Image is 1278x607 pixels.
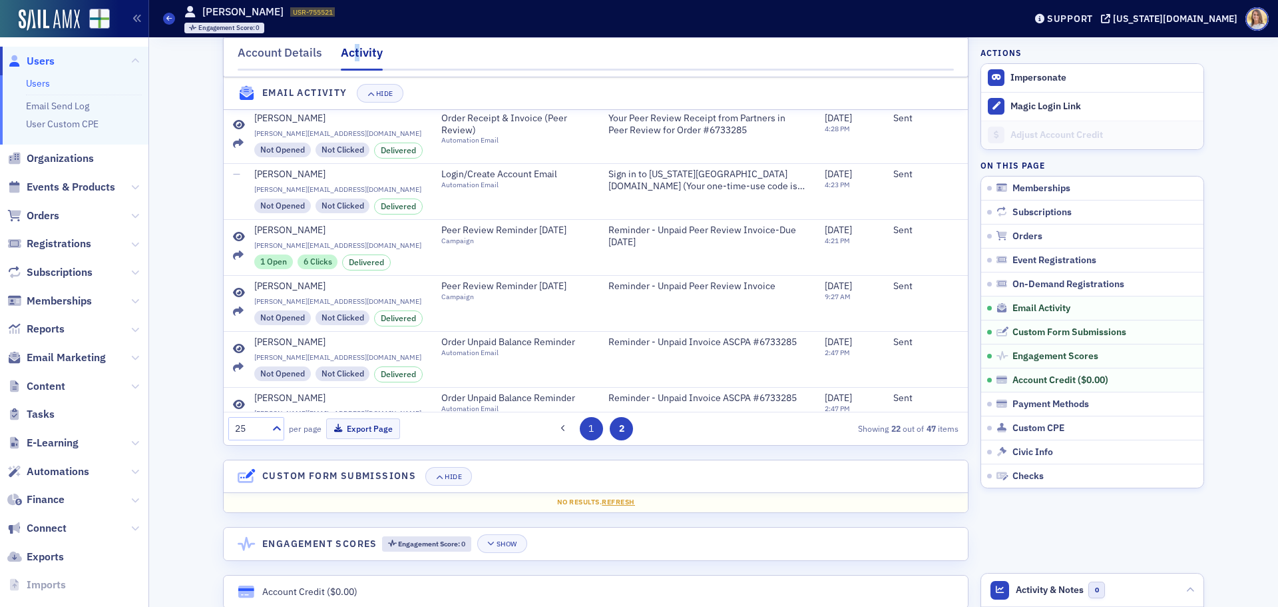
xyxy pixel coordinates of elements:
span: Content [27,379,65,394]
span: [DATE] [825,112,852,124]
time: 4:21 PM [825,236,850,245]
div: Hide [376,90,393,97]
a: Registrations [7,237,91,251]
div: Show [497,540,517,548]
span: Order Receipt & Invoice (Peer Review) [441,113,578,136]
button: 2 [610,417,633,440]
span: USR-755521 [293,7,333,17]
div: Activity [341,44,383,71]
span: Registrations [27,237,91,251]
a: Adjust Account Credit [981,121,1203,149]
span: Imports [27,578,66,592]
a: [PERSON_NAME] [254,392,423,404]
span: [DATE] [825,280,852,292]
span: Payment Methods [1012,398,1089,410]
time: 4:23 PM [825,180,850,189]
a: Events & Products [7,180,115,195]
span: Reminder - Unpaid Invoice ASCPA #6733285 [608,392,797,404]
span: [DATE] [825,224,852,236]
span: Checks [1012,470,1044,482]
div: Adjust Account Credit [1010,129,1197,141]
div: Automation Email [441,181,562,189]
div: Delivered [374,366,423,382]
div: [PERSON_NAME] [254,169,325,181]
div: Not Clicked [316,366,370,381]
span: Activity & Notes [1016,583,1084,597]
a: Peer Review Reminder [DATE]Campaign [441,225,578,245]
div: Not Clicked [316,143,370,157]
span: Finance [27,492,65,507]
a: E-Learning [7,436,79,450]
div: Hide [445,473,462,480]
span: Organizations [27,151,94,166]
span: Engagement Scores [1012,350,1098,362]
div: 1 Open [254,255,293,269]
button: Magic Login Link [981,92,1203,121]
div: [PERSON_NAME] [254,225,325,237]
div: Not Opened [254,366,311,381]
button: Show [477,534,527,553]
span: [PERSON_NAME][EMAIL_ADDRESS][DOMAIN_NAME] [254,297,423,306]
a: Reports [7,322,65,336]
h4: Actions [980,47,1022,59]
label: per page [289,422,321,434]
a: Email Send Log [26,100,89,112]
span: Peer Review Reminder [DATE] [441,281,566,293]
h1: [PERSON_NAME] [202,5,284,19]
span: Profile [1245,7,1269,31]
a: Finance [7,492,65,507]
div: Sent [893,225,959,237]
span: On-Demand Registrations [1012,279,1124,291]
span: Email Activity [1012,303,1070,314]
div: Sent [893,169,959,181]
div: [PERSON_NAME] [254,113,325,125]
span: Refresh [602,497,635,506]
span: Reports [27,322,65,336]
strong: 47 [924,422,938,434]
span: Reminder - Unpaid Peer Review Invoice-Due [DATE] [608,225,805,248]
span: Engagement Score : [198,23,256,32]
a: [PERSON_NAME] [254,336,423,348]
span: Orders [27,209,59,223]
div: Sent [893,392,959,404]
span: $0.00 [330,586,354,598]
a: Content [7,379,65,394]
a: Memberships [7,294,92,308]
time: 2:47 PM [825,404,850,413]
span: Custom CPE [1012,422,1064,434]
strong: 22 [889,422,903,434]
div: Not Opened [254,199,311,213]
span: Exports [27,550,64,564]
a: Order Unpaid Balance ReminderAutomation Email [441,336,587,357]
div: Automation Email [441,404,575,413]
span: E-Learning [27,436,79,450]
span: 0 [1088,582,1105,598]
div: Not Clicked [316,199,370,213]
span: Peer Review Reminder [DATE] [441,225,566,237]
h4: Custom Form Submissions [262,469,416,483]
span: [PERSON_NAME][EMAIL_ADDRESS][DOMAIN_NAME] [254,129,423,138]
div: 25 [235,422,264,436]
span: Order Unpaid Balance Reminder [441,392,575,404]
span: Tasks [27,407,55,422]
button: Hide [425,467,472,486]
a: Orders [7,209,59,223]
a: Login/Create Account EmailAutomation Email [441,169,574,189]
div: Sent [893,113,959,125]
div: Support [1047,13,1093,25]
a: [PERSON_NAME] [254,281,423,293]
span: Events & Products [27,180,115,195]
div: Automation Email [441,348,575,357]
div: Not Opened [254,143,311,157]
a: [PERSON_NAME] [254,169,423,181]
button: Hide [357,84,403,103]
span: Your Peer Review Receipt from Partners in Peer Review for Order #6733285 [608,113,805,136]
a: Automations [7,464,89,479]
a: Subscriptions [7,265,93,280]
div: Magic Login Link [1010,101,1197,113]
div: [US_STATE][DOMAIN_NAME] [1113,13,1237,25]
div: Campaign [441,237,566,245]
div: Automation Email [441,136,578,145]
div: Sent [893,336,959,348]
span: Automations [27,464,89,479]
